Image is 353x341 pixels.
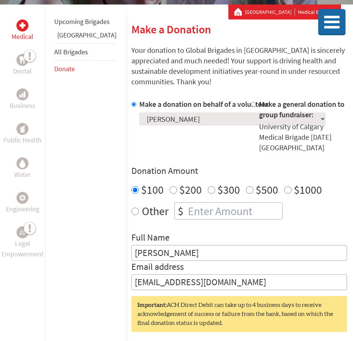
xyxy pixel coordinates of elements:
[131,274,347,290] input: Your Email
[137,302,167,308] strong: Important:
[245,8,295,16] a: [GEOGRAPHIC_DATA]
[19,125,25,133] img: Public Health
[131,296,347,332] div: ACH Direct Debit can take up to 4 business days to receive acknowledgement of success or failure ...
[14,169,31,180] p: Water
[54,17,110,26] a: Upcoming Brigades
[13,54,32,76] a: DentalDental
[16,123,28,135] div: Public Health
[19,56,25,63] img: Dental
[131,245,347,261] input: Enter Full Name
[13,66,32,76] p: Dental
[54,48,88,56] a: All Brigades
[16,157,28,169] div: Water
[12,31,33,42] p: Medical
[131,261,184,274] label: Email address
[256,182,278,197] label: $500
[217,182,240,197] label: $300
[6,204,39,214] p: Engineering
[139,99,270,109] label: Make a donation on behalf of a volunteer:
[19,22,25,28] img: Medical
[141,182,164,197] label: $100
[3,123,42,145] a: Public HealthPublic Health
[19,230,25,235] img: Legal Empowerment
[10,88,35,111] a: BusinessBusiness
[16,226,28,238] div: Legal Empowerment
[259,121,347,153] div: University of Calgary Medical Brigade [DATE] [GEOGRAPHIC_DATA]
[131,45,347,87] p: Your donation to Global Brigades in [GEOGRAPHIC_DATA] is sincerely appreciated and much needed! Y...
[131,232,170,245] label: Full Name
[186,203,282,219] input: Enter Amount
[19,195,25,201] img: Engineering
[294,182,322,197] label: $1000
[1,226,43,259] a: Legal EmpowermentLegal Empowerment
[175,203,186,219] div: $
[6,192,39,214] a: EngineeringEngineering
[16,19,28,31] div: Medical
[131,165,347,177] h4: Donation Amount
[142,202,168,220] label: Other
[131,22,347,36] h2: Make a Donation
[10,100,35,111] p: Business
[19,91,25,97] img: Business
[54,30,116,43] li: Panama
[54,43,116,61] li: All Brigades
[19,159,25,168] img: Water
[234,8,335,16] div: Medical Brigades
[16,54,28,66] div: Dental
[14,157,31,180] a: WaterWater
[259,99,344,119] label: Make a general donation to group fundraiser:
[16,88,28,100] div: Business
[1,238,43,259] p: Legal Empowerment
[179,182,202,197] label: $200
[12,19,33,42] a: MedicalMedical
[54,13,116,30] li: Upcoming Brigades
[3,135,42,145] p: Public Health
[54,61,116,77] li: Donate
[54,64,75,73] a: Donate
[57,31,116,39] a: [GEOGRAPHIC_DATA]
[16,192,28,204] div: Engineering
